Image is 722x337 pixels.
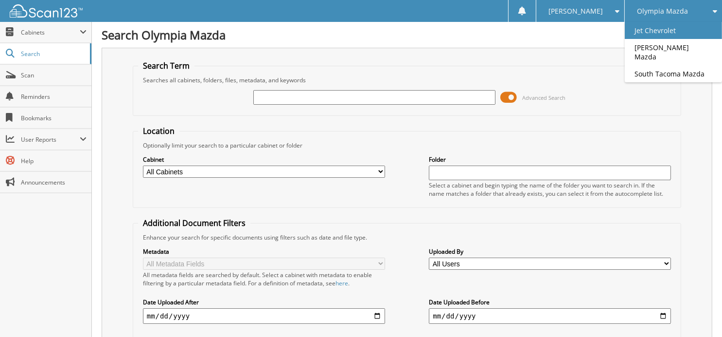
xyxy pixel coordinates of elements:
[637,8,688,14] span: Olympia Mazda
[21,50,85,58] span: Search
[625,22,722,39] a: Jet Chevrolet
[143,155,385,164] label: Cabinet
[143,271,385,287] div: All metadata fields are searched by default. Select a cabinet with metadata to enable filtering b...
[21,178,87,187] span: Announcements
[548,8,603,14] span: [PERSON_NAME]
[429,308,671,324] input: end
[143,308,385,324] input: start
[138,126,179,136] legend: Location
[429,298,671,306] label: Date Uploaded Before
[143,247,385,256] label: Metadata
[335,279,348,287] a: here
[138,60,194,71] legend: Search Term
[429,155,671,164] label: Folder
[21,93,87,101] span: Reminders
[138,233,676,242] div: Enhance your search for specific documents using filters such as date and file type.
[21,157,87,165] span: Help
[138,76,676,84] div: Searches all cabinets, folders, files, metadata, and keywords
[138,141,676,150] div: Optionally limit your search to a particular cabinet or folder
[522,94,565,101] span: Advanced Search
[625,39,722,65] a: [PERSON_NAME] Mazda
[429,181,671,198] div: Select a cabinet and begin typing the name of the folder you want to search in. If the name match...
[673,290,722,337] iframe: Chat Widget
[429,247,671,256] label: Uploaded By
[21,28,80,37] span: Cabinets
[102,27,712,43] h1: Search Olympia Mazda
[21,114,87,122] span: Bookmarks
[625,65,722,82] a: South Tacoma Mazda
[138,218,250,228] legend: Additional Document Filters
[10,4,83,18] img: scan123-logo-white.svg
[143,298,385,306] label: Date Uploaded After
[21,71,87,79] span: Scan
[21,135,80,144] span: User Reports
